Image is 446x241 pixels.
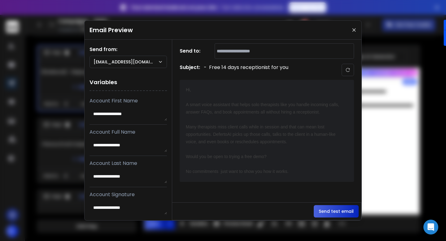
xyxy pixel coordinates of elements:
[90,128,167,136] p: Account Full Name
[186,124,337,144] span: Many therapists miss client calls while in session and that can mean lost opportunities. DefertoA...
[314,205,359,217] button: Send test email
[186,102,340,114] span: A smart voice assistant that helps solo therapists like you handle incoming calls, answer FAQs, a...
[94,59,158,65] p: [EMAIL_ADDRESS][DOMAIN_NAME]
[423,220,438,235] div: Open Intercom Messenger
[90,191,167,198] p: Account Signature
[186,154,266,159] span: Would you be open to trying a free demo?
[204,64,288,76] p: - Free 14 days receptionist for you
[186,87,191,92] span: Hi,
[180,47,204,55] h1: Send to:
[90,74,167,91] h1: Variables
[90,26,133,34] h1: Email Preview
[90,160,167,167] p: Account Last Name
[186,169,288,174] span: No commitments just want to show you how it works.
[90,46,167,53] h1: Send from:
[180,64,200,76] h1: Subject:
[90,97,167,105] p: Account First Name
